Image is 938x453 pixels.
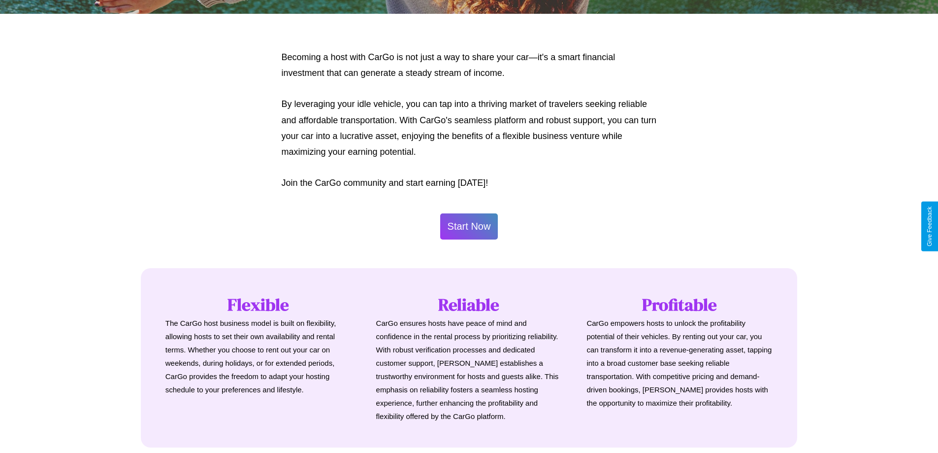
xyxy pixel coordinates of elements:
button: Start Now [440,213,498,240]
p: CarGo ensures hosts have peace of mind and confidence in the rental process by prioritizing relia... [376,316,562,423]
p: CarGo empowers hosts to unlock the profitability potential of their vehicles. By renting out your... [586,316,773,410]
div: Give Feedback [926,207,933,246]
p: By leveraging your idle vehicle, you can tap into a thriving market of travelers seeking reliable... [282,96,657,160]
h1: Flexible [165,293,352,316]
h1: Reliable [376,293,562,316]
p: Becoming a host with CarGo is not just a way to share your car—it's a smart financial investment ... [282,49,657,81]
p: The CarGo host business model is built on flexibility, allowing hosts to set their own availabili... [165,316,352,396]
p: Join the CarGo community and start earning [DATE]! [282,175,657,191]
h1: Profitable [586,293,773,316]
